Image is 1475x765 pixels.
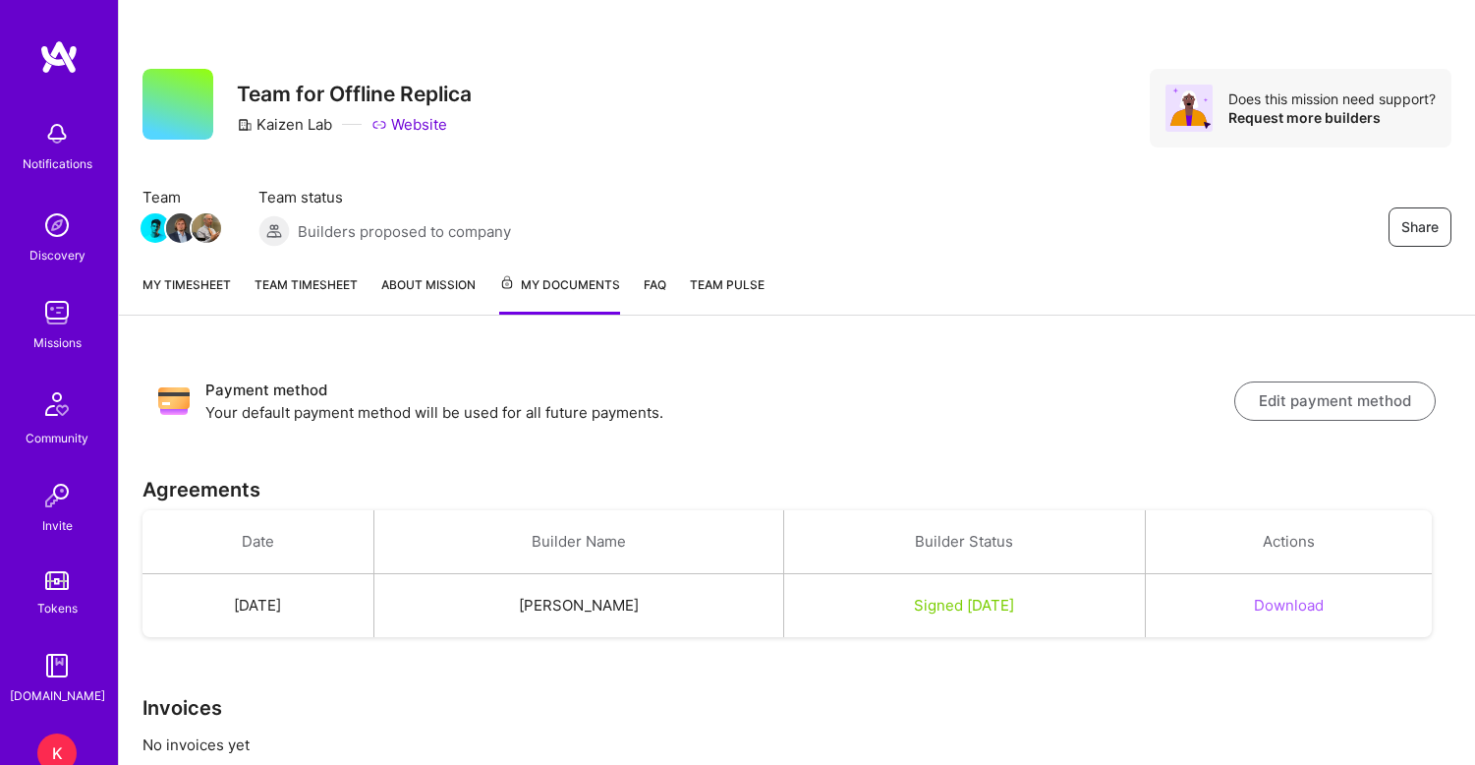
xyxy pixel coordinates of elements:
[783,510,1145,574] th: Builder Status
[237,117,253,133] i: icon CompanyGray
[1228,108,1436,127] div: Request more builders
[37,476,77,515] img: Invite
[237,82,472,106] h3: Team for Offline Replica
[37,598,78,618] div: Tokens
[158,385,190,417] img: Payment method
[690,274,765,315] a: Team Pulse
[1401,217,1439,237] span: Share
[1254,595,1324,616] button: Download
[142,510,373,574] th: Date
[26,428,88,448] div: Community
[39,39,79,75] img: logo
[168,211,194,245] a: Team Member Avatar
[142,735,1451,755] p: No invoices yet
[258,215,290,247] img: Builders proposed to company
[237,114,332,135] div: Kaizen Lab
[45,571,69,590] img: tokens
[141,213,170,243] img: Team Member Avatar
[166,213,196,243] img: Team Member Avatar
[255,274,358,315] a: Team timesheet
[205,379,1234,402] h3: Payment method
[808,595,1121,616] div: Signed [DATE]
[499,274,620,315] a: My Documents
[298,221,511,242] span: Builders proposed to company
[644,274,666,315] a: FAQ
[23,153,92,174] div: Notifications
[29,245,85,265] div: Discovery
[37,646,77,685] img: guide book
[37,293,77,332] img: teamwork
[142,211,168,245] a: Team Member Avatar
[142,696,1451,720] h3: Invoices
[1389,207,1451,247] button: Share
[37,206,77,245] img: discovery
[10,685,105,706] div: [DOMAIN_NAME]
[1234,382,1436,421] button: Edit payment method
[142,187,219,207] span: Team
[499,274,620,296] span: My Documents
[1165,85,1213,132] img: Avatar
[37,114,77,153] img: bell
[1228,89,1436,108] div: Does this mission need support?
[194,211,219,245] a: Team Member Avatar
[142,478,1451,501] h3: Agreements
[142,574,373,638] td: [DATE]
[205,402,1234,423] p: Your default payment method will be used for all future payments.
[33,332,82,353] div: Missions
[33,381,81,428] img: Community
[373,510,783,574] th: Builder Name
[42,515,73,536] div: Invite
[373,574,783,638] td: [PERSON_NAME]
[371,114,447,135] a: Website
[142,274,231,315] a: My timesheet
[192,213,221,243] img: Team Member Avatar
[258,187,511,207] span: Team status
[690,277,765,292] span: Team Pulse
[1145,510,1431,574] th: Actions
[381,274,476,315] a: About Mission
